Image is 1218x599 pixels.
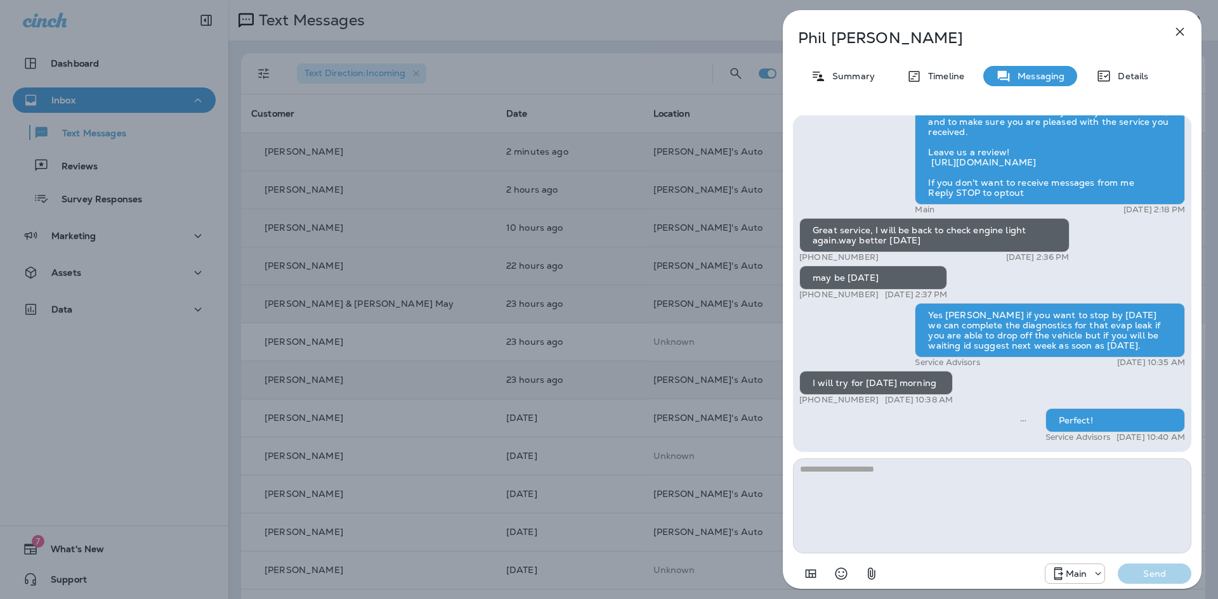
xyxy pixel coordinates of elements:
[1117,357,1185,368] p: [DATE] 10:35 AM
[1045,566,1105,581] div: +1 (941) 231-4423
[1011,71,1064,81] p: Messaging
[1045,432,1110,442] p: Service Advisors
[798,29,1144,47] p: Phil [PERSON_NAME]
[915,79,1185,205] div: Hello [PERSON_NAME], Hope all is well! This is [PERSON_NAME] from [PERSON_NAME]'s Auto. I wanted ...
[915,205,934,215] p: Main
[798,561,823,586] button: Add in a premade template
[799,395,879,405] p: [PHONE_NUMBER]
[799,218,1070,252] div: Great service, I will be back to check engine light again.way better [DATE]
[915,303,1185,357] div: Yes [PERSON_NAME] if you want to stop by [DATE] we can complete the diagnostics for that evap lea...
[828,561,854,586] button: Select an emoji
[1020,414,1026,425] span: Sent
[885,395,953,405] p: [DATE] 10:38 AM
[1116,432,1185,442] p: [DATE] 10:40 AM
[915,357,979,368] p: Service Advisors
[799,266,947,290] div: may be [DATE]
[799,290,879,300] p: [PHONE_NUMBER]
[885,290,947,300] p: [DATE] 2:37 PM
[799,252,879,262] p: [PHONE_NUMBER]
[1006,252,1070,262] p: [DATE] 2:36 PM
[1066,569,1087,579] p: Main
[1045,408,1185,432] div: Perfect!
[799,371,953,395] div: I will try for [DATE] morning
[1123,205,1185,215] p: [DATE] 2:18 PM
[826,71,875,81] p: Summary
[1111,71,1148,81] p: Details
[922,71,964,81] p: Timeline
